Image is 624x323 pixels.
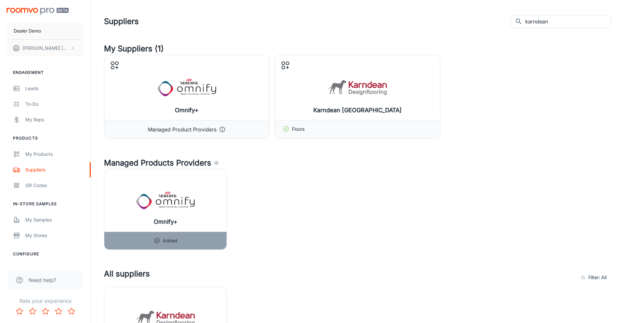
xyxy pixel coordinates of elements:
[13,305,26,318] button: Rate 1 star
[25,216,84,223] div: My Samples
[136,187,195,213] img: Omnify+
[39,305,52,318] button: Rate 3 star
[104,16,139,27] h1: Suppliers
[214,157,219,169] div: Agencies and suppliers who work with us to automatically identify the specific products you carry
[25,85,84,92] div: Leads
[292,126,305,133] p: Floors
[25,232,84,239] div: My Stores
[25,182,84,189] div: QR Codes
[6,40,84,57] button: [PERSON_NAME] [PERSON_NAME]
[14,27,41,34] p: Dealer Demo
[104,157,611,169] h4: Managed Products Providers
[154,217,177,226] h6: Omnify+
[65,305,78,318] button: Rate 5 star
[23,45,69,52] p: [PERSON_NAME] [PERSON_NAME]
[25,116,84,123] div: My Reps
[104,43,611,55] h4: My Suppliers (1)
[599,274,606,281] span: : All
[163,237,177,244] p: Added
[148,126,216,133] p: Managed Product Providers
[52,305,65,318] button: Rate 4 star
[525,15,611,28] input: Search all suppliers...
[175,106,199,115] h6: Omnify+
[6,22,84,39] button: Dealer Demo
[26,305,39,318] button: Rate 2 star
[25,166,84,173] div: Suppliers
[5,297,85,305] p: Rate your experience
[25,151,84,158] div: My Products
[29,276,56,284] span: Need help?
[6,8,69,15] img: Roomvo PRO Beta
[104,268,577,287] h4: All suppliers
[158,74,216,101] img: Omnify+
[588,274,606,281] span: Filter
[25,101,84,108] div: To-do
